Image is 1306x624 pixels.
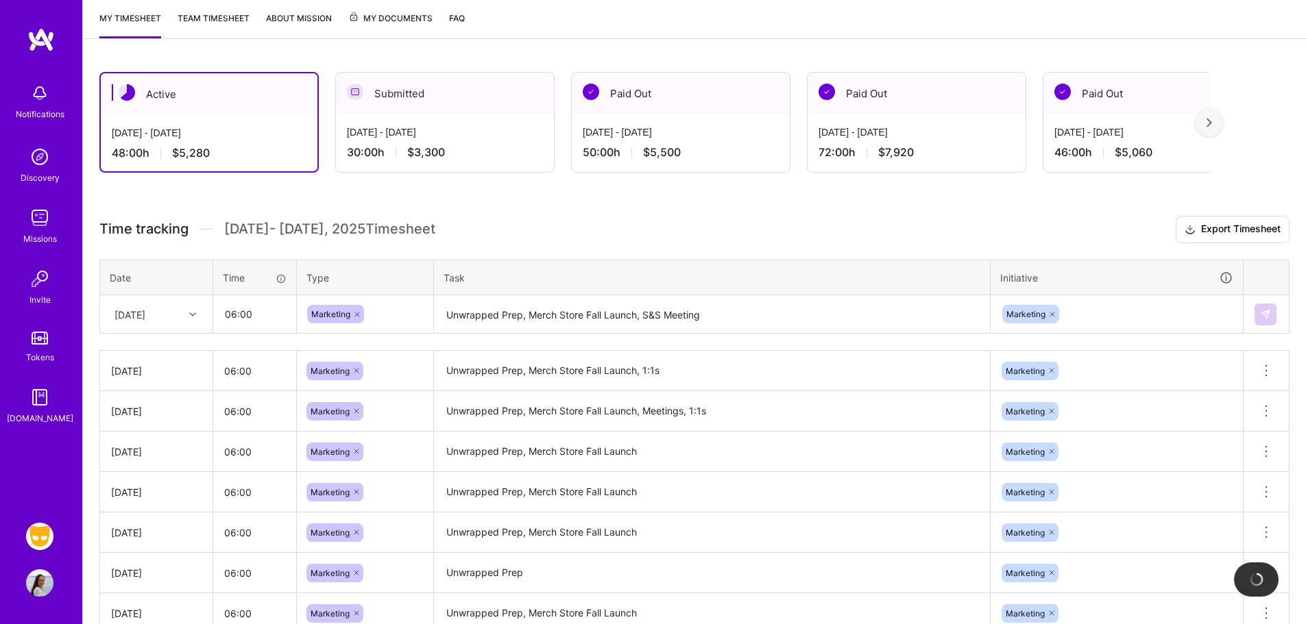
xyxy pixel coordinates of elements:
[99,221,189,238] span: Time tracking
[311,608,350,619] span: Marketing
[172,146,210,160] span: $5,280
[311,406,350,416] span: Marketing
[407,145,445,160] span: $3,300
[311,527,350,538] span: Marketing
[26,350,54,364] div: Tokens
[213,393,296,429] input: HH:MM
[16,107,64,121] div: Notifications
[224,221,435,238] span: [DATE] - [DATE] , 2025 Timesheet
[213,474,296,510] input: HH:MM
[434,260,991,295] th: Task
[311,309,350,319] span: Marketing
[449,11,465,38] a: FAQ
[583,125,779,140] div: [DATE] - [DATE]
[311,487,350,497] span: Marketing
[819,84,835,100] img: Paid Out
[213,353,296,389] input: HH:MM
[1043,73,1261,114] div: Paid Out
[112,126,306,140] div: [DATE] - [DATE]
[223,271,287,285] div: Time
[26,143,53,171] img: discovery
[26,523,53,550] img: Grindr: Product & Marketing
[1115,145,1152,160] span: $5,060
[111,364,202,378] div: [DATE]
[26,569,53,597] img: User Avatar
[111,485,202,499] div: [DATE]
[27,27,55,52] img: logo
[29,292,51,307] div: Invite
[297,260,434,295] th: Type
[7,411,73,425] div: [DOMAIN_NAME]
[1185,223,1196,237] i: icon Download
[111,566,202,580] div: [DATE]
[311,568,350,578] span: Marketing
[26,79,53,107] img: bell
[819,145,1015,160] div: 72:00 h
[112,146,306,160] div: 48:00 h
[111,606,202,621] div: [DATE]
[1006,447,1045,457] span: Marketing
[1054,84,1071,100] img: Paid Out
[1006,608,1045,619] span: Marketing
[583,84,599,100] img: Paid Out
[435,433,989,471] textarea: Unwrapped Prep, Merch Store Fall Launch
[347,145,543,160] div: 30:00 h
[213,514,296,551] input: HH:MM
[336,73,554,114] div: Submitted
[583,145,779,160] div: 50:00 h
[189,311,196,318] i: icon Chevron
[214,296,295,332] input: HH:MM
[111,404,202,419] div: [DATE]
[435,392,989,430] textarea: Unwrapped Prep, Merch Store Fall Launch, Meetings, 1:1s
[111,525,202,540] div: [DATE]
[1006,568,1045,578] span: Marketing
[213,434,296,470] input: HH:MM
[435,352,989,390] textarea: Unwrapped Prep, Merch Store Fall Launch, 1:1s
[1006,406,1045,416] span: Marketing
[26,384,53,411] img: guide book
[26,265,53,292] img: Invite
[435,514,989,551] textarea: Unwrapped Prep, Merch Store Fall Launch
[643,145,681,160] span: $5,500
[32,332,48,345] img: tokens
[878,145,914,160] span: $7,920
[572,73,790,114] div: Paid Out
[1000,270,1233,286] div: Initiative
[347,84,363,100] img: Submitted
[111,445,202,459] div: [DATE]
[26,204,53,232] img: teamwork
[213,555,296,591] input: HH:MM
[819,125,1015,140] div: [DATE] - [DATE]
[1176,216,1290,243] button: Export Timesheet
[1248,571,1265,588] img: loading
[1006,366,1045,376] span: Marketing
[1006,309,1045,319] span: Marketing
[266,11,332,38] a: About Mission
[311,447,350,457] span: Marketing
[1006,527,1045,538] span: Marketing
[435,297,989,333] textarea: Unwrapped Prep, Merch Store Fall Launch, S&S Meeting
[1054,125,1250,140] div: [DATE] - [DATE]
[23,569,57,597] a: User Avatar
[348,11,433,26] span: My Documents
[119,84,135,101] img: Active
[1006,487,1045,497] span: Marketing
[178,11,250,38] a: Team timesheet
[1260,309,1271,320] img: Submit
[1207,118,1212,127] img: right
[311,366,350,376] span: Marketing
[347,125,543,140] div: [DATE] - [DATE]
[1054,145,1250,160] div: 46:00 h
[114,307,145,321] div: [DATE]
[23,523,57,550] a: Grindr: Product & Marketing
[435,473,989,511] textarea: Unwrapped Prep, Merch Store Fall Launch
[23,232,57,246] div: Missions
[808,73,1026,114] div: Paid Out
[348,11,433,38] a: My Documents
[99,11,161,38] a: My timesheet
[435,554,989,592] textarea: Unwrapped Prep
[21,171,60,185] div: Discovery
[100,260,213,295] th: Date
[101,73,317,115] div: Active
[1255,303,1278,325] div: null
